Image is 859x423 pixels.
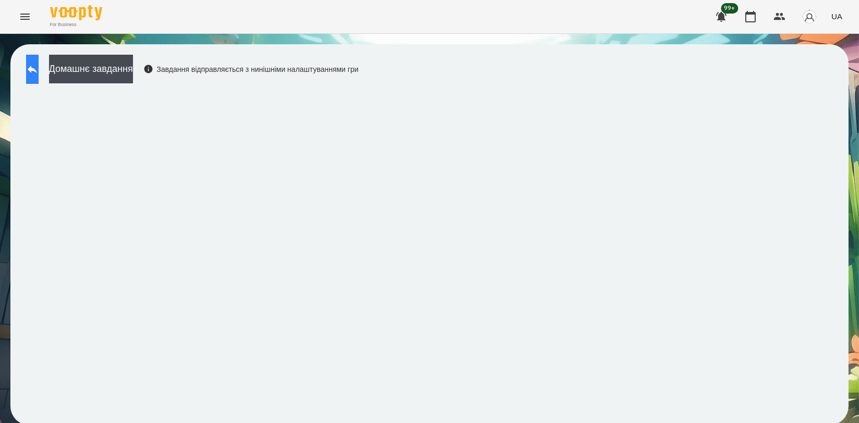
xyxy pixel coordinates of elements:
[50,21,102,28] span: For Business
[49,55,133,83] button: Домашнє завдання
[802,9,817,24] img: avatar_s.png
[831,11,842,22] span: UA
[50,5,102,20] img: Voopty Logo
[143,64,359,74] div: Завдання відправляється з нинішніми налаштуваннями гри
[721,3,739,14] span: 99+
[827,7,846,26] button: UA
[13,4,38,29] button: Menu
